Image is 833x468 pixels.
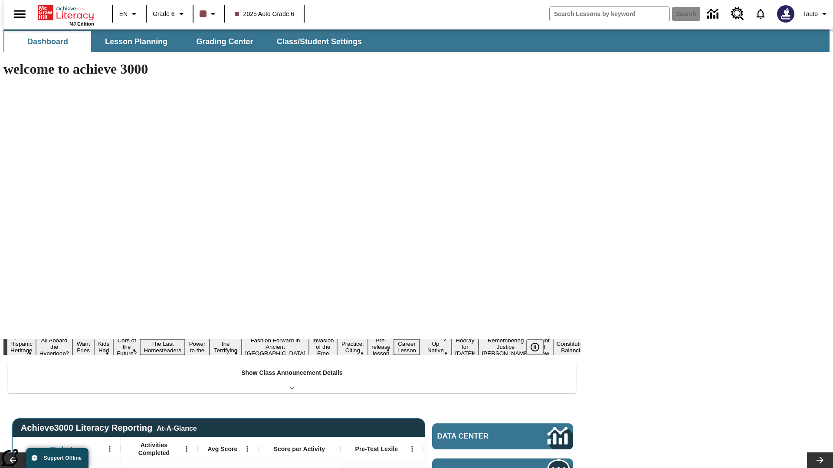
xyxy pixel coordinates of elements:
span: Score per Activity [274,445,325,453]
button: Select a new avatar [772,3,800,25]
span: EN [119,10,128,19]
a: Home [38,4,94,21]
button: Slide 9 Fashion Forward in Ancient Rome [242,336,309,358]
button: Slide 11 Mixed Practice: Citing Evidence [337,333,368,361]
span: Grade 6 [153,10,175,19]
button: Class color is dark brown. Change class color [196,6,222,22]
div: SubNavbar [3,31,370,52]
button: Lesson Planning [93,31,180,52]
span: Student [50,445,72,453]
div: Home [38,3,94,26]
button: Slide 16 Remembering Justice O'Connor [479,336,533,358]
button: Slide 18 The Constitution's Balancing Act [553,333,595,361]
span: Avg Score [207,445,237,453]
div: SubNavbar [3,29,830,52]
button: Slide 12 Pre-release lesson [368,336,394,358]
a: Resource Center, Will open in new tab [726,2,749,26]
div: Show Class Announcement Details [8,363,576,393]
button: Slide 6 The Last Homesteaders [140,339,185,355]
button: Open Menu [180,442,193,455]
button: Lesson carousel, Next [807,452,833,468]
h1: welcome to achieve 3000 [3,61,580,77]
span: Tauto [803,10,818,19]
button: Slide 14 Cooking Up Native Traditions [420,333,452,361]
button: Language: EN, Select a language [115,6,143,22]
button: Pause [526,339,544,355]
button: Grade: Grade 6, Select a grade [149,6,190,22]
button: Dashboard [4,31,91,52]
a: Notifications [749,3,772,25]
img: Avatar [777,5,794,23]
span: Activities Completed [125,441,183,457]
button: Slide 15 Hooray for Constitution Day! [452,336,479,358]
button: Slide 3 Do You Want Fries With That? [72,326,94,368]
button: Slide 13 Career Lesson [394,339,420,355]
div: At-A-Glance [157,423,197,432]
a: Data Center [432,423,573,449]
button: Profile/Settings [800,6,833,22]
button: Slide 7 Solar Power to the People [185,333,210,361]
button: Slide 10 The Invasion of the Free CD [309,329,338,364]
button: Slide 2 All Aboard the Hyperloop? [36,336,72,358]
button: Open Menu [241,442,254,455]
button: Open side menu [7,1,33,27]
span: Data Center [437,432,518,441]
span: NJ Edition [69,21,94,26]
div: Pause [526,339,552,355]
input: search field [550,7,669,21]
span: Pre-Test Lexile [355,445,398,453]
span: 2025 Auto Grade 6 [235,10,295,19]
button: Slide 8 Attack of the Terrifying Tomatoes [210,333,242,361]
button: Open Menu [406,442,419,455]
button: Slide 4 Dirty Jobs Kids Had To Do [94,326,113,368]
a: Data Center [702,2,726,26]
p: Show Class Announcement Details [241,368,343,377]
span: Achieve3000 Literacy Reporting [21,423,197,433]
button: Grading Center [181,31,268,52]
button: Slide 5 Cars of the Future? [113,336,140,358]
button: Slide 1 ¡Viva Hispanic Heritage Month! [7,333,36,361]
span: Support Offline [44,455,82,461]
button: Support Offline [26,448,89,468]
button: Open Menu [103,442,116,455]
button: Class/Student Settings [270,31,369,52]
